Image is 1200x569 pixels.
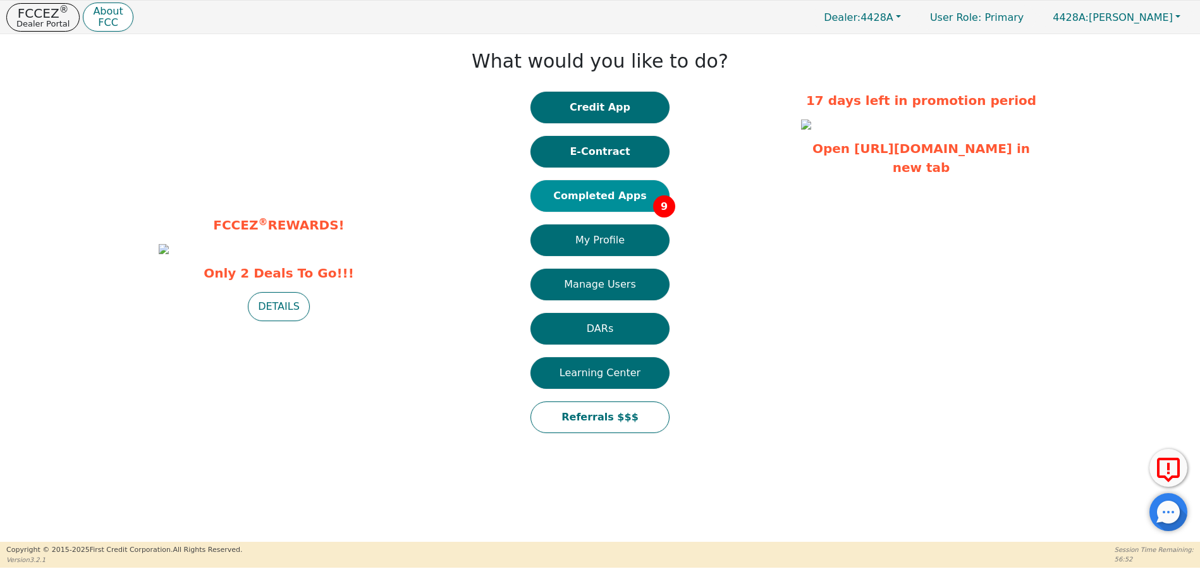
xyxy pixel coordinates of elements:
button: E-Contract [530,136,670,168]
button: 4428A:[PERSON_NAME] [1039,8,1194,27]
p: Version 3.2.1 [6,555,242,565]
button: Credit App [530,92,670,123]
button: My Profile [530,224,670,256]
span: All Rights Reserved. [173,546,242,554]
span: 4428A [824,11,893,23]
p: Primary [917,5,1036,30]
button: Learning Center [530,357,670,389]
span: 4428A: [1053,11,1089,23]
sup: ® [59,4,69,15]
button: Completed Apps9 [530,180,670,212]
p: Dealer Portal [16,20,70,28]
img: 84bfa5b6-4e87-4387-84d8-e29ecd766f2e [801,119,811,130]
button: Report Error to FCC [1149,449,1187,487]
span: Only 2 Deals To Go!!! [159,264,399,283]
span: [PERSON_NAME] [1053,11,1173,23]
p: 17 days left in promotion period [801,91,1041,110]
button: FCCEZ®Dealer Portal [6,3,80,32]
p: FCCEZ REWARDS! [159,216,399,235]
a: User Role: Primary [917,5,1036,30]
p: FCCEZ [16,7,70,20]
button: DARs [530,313,670,345]
button: Referrals $$$ [530,401,670,433]
img: 19652f1d-d598-4d4d-bf2f-44242566ee5a [159,244,169,254]
p: 56:52 [1115,554,1194,564]
p: About [93,6,123,16]
span: 9 [653,195,675,217]
p: FCC [93,18,123,28]
h1: What would you like to do? [472,50,728,73]
span: User Role : [930,11,981,23]
span: Dealer: [824,11,860,23]
sup: ® [258,216,267,228]
button: Manage Users [530,269,670,300]
p: Copyright © 2015- 2025 First Credit Corporation. [6,545,242,556]
button: DETAILS [248,292,310,321]
a: Open [URL][DOMAIN_NAME] in new tab [812,141,1030,175]
button: Dealer:4428A [811,8,914,27]
p: Session Time Remaining: [1115,545,1194,554]
button: AboutFCC [83,3,133,32]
